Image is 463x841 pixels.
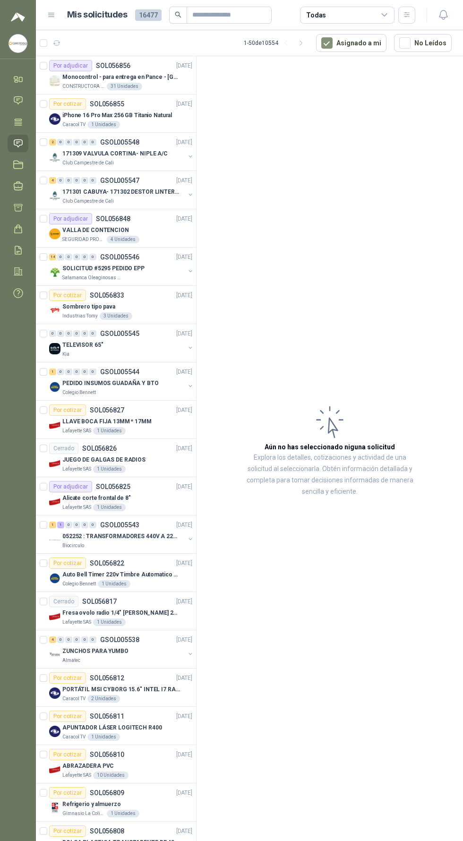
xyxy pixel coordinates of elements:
[49,98,86,110] div: Por cotizar
[49,519,194,549] a: 1 1 0 0 0 0 GSOL005543[DATE] Company Logo052252 : TRANSFORMADORES 440V A 220 VBiocirculo
[62,465,91,473] p: Lafayette SAS
[62,580,96,588] p: Colegio Bennett
[49,558,86,569] div: Por cotizar
[49,481,92,492] div: Por adjudicar
[90,407,124,413] p: SOL056827
[89,139,96,146] div: 0
[244,452,416,498] p: Explora los detalles, cotizaciones y actividad de una solicitud al seleccionarla. Obtén informaci...
[57,330,64,337] div: 0
[49,596,78,607] div: Cerrado
[62,159,114,167] p: Club Campestre de Cali
[36,477,196,515] a: Por adjudicarSOL056825[DATE] Company LogoAlicate corte frontal de 8"Lafayette SAS1 Unidades
[90,828,124,834] p: SOL056808
[49,190,60,201] img: Company Logo
[57,636,64,643] div: 0
[49,343,60,354] img: Company Logo
[81,369,88,375] div: 0
[49,522,56,528] div: 1
[93,772,129,779] div: 10 Unidades
[87,733,120,741] div: 1 Unidades
[49,573,60,584] img: Company Logo
[265,442,395,452] h3: Aún no has seleccionado niguna solicitud
[93,427,126,435] div: 1 Unidades
[107,810,139,817] div: 1 Unidades
[62,351,69,358] p: Kia
[176,521,192,530] p: [DATE]
[89,522,96,528] div: 0
[176,674,192,683] p: [DATE]
[62,609,180,618] p: Fresa ovolo radio 1/4" [PERSON_NAME] 2608628424
[107,236,139,243] div: 4 Unidades
[176,559,192,568] p: [DATE]
[176,406,192,415] p: [DATE]
[100,369,139,375] p: GSOL005544
[62,264,145,273] p: SOLICITUD #5295 PEDIDO EPP
[96,215,130,222] p: SOL056848
[62,302,115,311] p: Sombrero tipo pava
[49,177,56,184] div: 4
[176,827,192,836] p: [DATE]
[81,330,88,337] div: 0
[89,330,96,337] div: 0
[49,75,60,86] img: Company Logo
[49,649,60,661] img: Company Logo
[65,369,72,375] div: 0
[62,618,91,626] p: Lafayette SAS
[36,669,196,707] a: Por cotizarSOL056812[DATE] Company LogoPORTÁTIL MSI CYBORG 15.6" INTEL I7 RAM 32GB - 1 TB / Nvidi...
[65,254,72,260] div: 0
[62,389,96,396] p: Colegio Bennett
[100,312,132,320] div: 3 Unidades
[49,404,86,416] div: Por cotizar
[49,687,60,699] img: Company Logo
[73,139,80,146] div: 0
[57,254,64,260] div: 0
[100,254,139,260] p: GSOL005546
[90,560,124,566] p: SOL056822
[49,534,60,546] img: Company Logo
[87,695,120,703] div: 2 Unidades
[49,330,56,337] div: 0
[73,254,80,260] div: 0
[62,733,86,741] p: Caracol TV
[176,368,192,377] p: [DATE]
[49,802,60,814] img: Company Logo
[49,787,86,798] div: Por cotizar
[49,825,86,837] div: Por cotizar
[49,636,56,643] div: 4
[36,56,196,94] a: Por adjudicarSOL056856[DATE] Company LogoMonocontrol - para entrega en Pance - [GEOGRAPHIC_DATA]C...
[176,176,192,185] p: [DATE]
[62,810,105,817] p: Gimnasio La Colina
[49,366,194,396] a: 1 0 0 0 0 0 GSOL005544[DATE] Company LogoPEDIDO INSUMOS GUADAÑA Y BTOColegio Bennett
[65,636,72,643] div: 0
[81,254,88,260] div: 0
[81,522,88,528] div: 0
[36,286,196,324] a: Por cotizarSOL056833[DATE] Company LogoSombrero tipo pavaIndustrias Tomy3 Unidades
[36,592,196,630] a: CerradoSOL056817[DATE] Company LogoFresa ovolo radio 1/4" [PERSON_NAME] 2608628424Lafayette SAS1 ...
[57,177,64,184] div: 0
[62,532,180,541] p: 052252 : TRANSFORMADORES 440V A 220 V
[62,542,84,549] p: Biocirculo
[73,522,80,528] div: 0
[73,177,80,184] div: 0
[176,291,192,300] p: [DATE]
[49,496,60,507] img: Company Logo
[90,790,124,796] p: SOL056809
[176,253,192,262] p: [DATE]
[244,35,309,51] div: 1 - 50 de 10554
[49,381,60,393] img: Company Logo
[65,522,72,528] div: 0
[62,274,122,282] p: Salamanca Oleaginosas SAS
[49,113,60,125] img: Company Logo
[73,369,80,375] div: 0
[176,138,192,147] p: [DATE]
[49,290,86,301] div: Por cotizar
[89,254,96,260] div: 0
[49,711,86,722] div: Por cotizar
[49,305,60,316] img: Company Logo
[49,420,60,431] img: Company Logo
[316,34,386,52] button: Asignado a mi
[176,750,192,759] p: [DATE]
[49,369,56,375] div: 1
[62,417,152,426] p: LLAVE BOCA FIJA 13MM * 17MM
[62,723,162,732] p: APUNTADOR LÁSER LOGITECH R400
